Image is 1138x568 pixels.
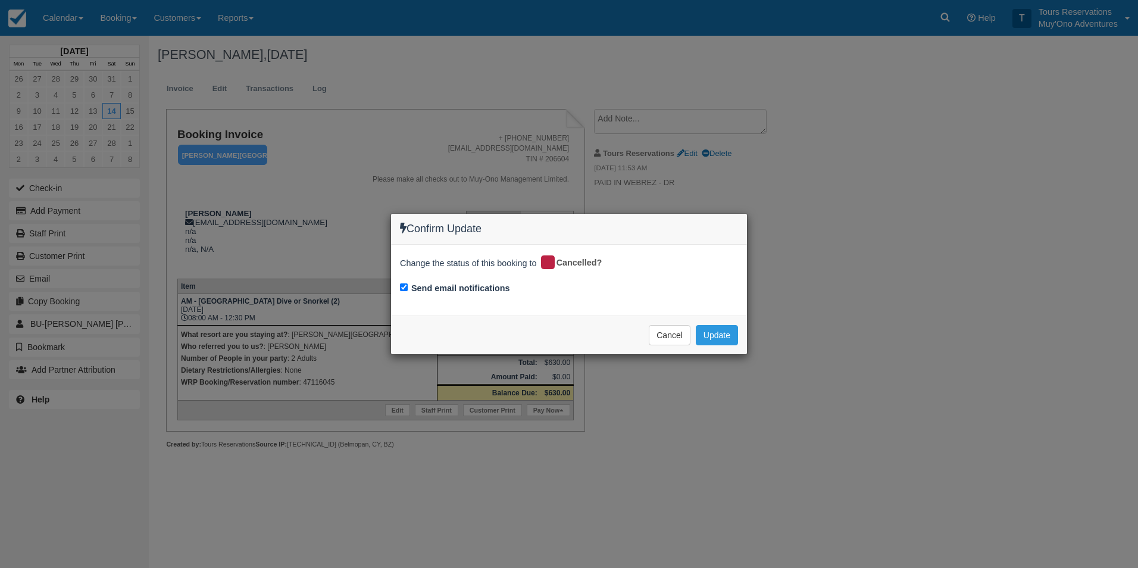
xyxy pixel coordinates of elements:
h4: Confirm Update [400,223,738,235]
div: Cancelled? [539,254,611,273]
button: Update [696,325,738,345]
label: Send email notifications [411,282,510,295]
button: Cancel [649,325,690,345]
span: Change the status of this booking to [400,257,537,273]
